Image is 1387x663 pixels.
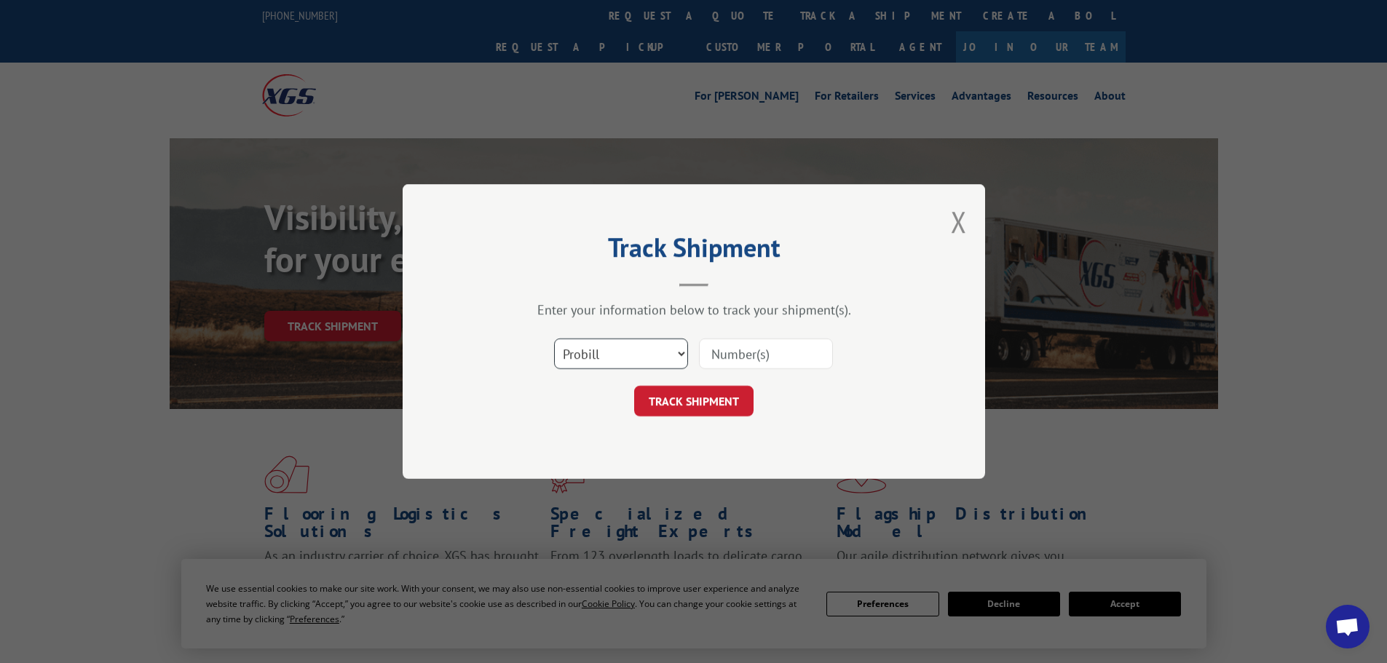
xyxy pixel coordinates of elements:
[475,301,912,318] div: Enter your information below to track your shipment(s).
[699,338,833,369] input: Number(s)
[475,237,912,265] h2: Track Shipment
[1326,605,1370,648] div: Open chat
[951,202,967,241] button: Close modal
[634,386,754,416] button: TRACK SHIPMENT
